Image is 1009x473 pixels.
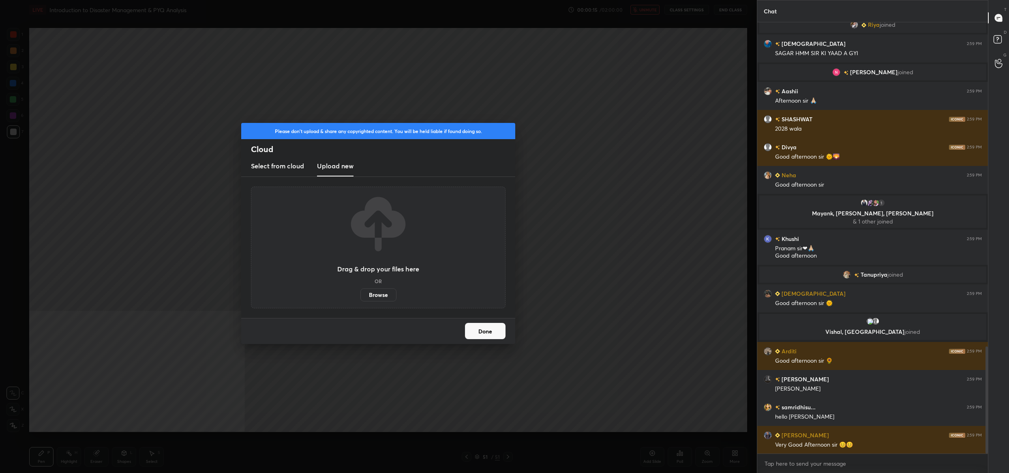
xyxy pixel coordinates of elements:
img: no-rating-badge.077c3623.svg [775,405,780,410]
div: 2:59 PM [967,377,982,382]
h5: OR [375,279,382,284]
span: [PERSON_NAME] [850,69,898,75]
h6: Divya [780,143,797,151]
div: Good afternoon sir [775,181,982,189]
img: no-rating-badge.077c3623.svg [775,237,780,241]
img: 3 [866,317,874,325]
img: Learner_Badge_beginner_1_8b307cf2a0.svg [775,433,780,438]
div: 2028 wala [775,125,982,133]
span: joined [898,69,913,75]
span: joined [904,328,920,335]
img: 8aae341cc2c1457fb0189600453cc528.jpg [860,199,868,207]
h3: Drag & drop your files here [337,266,419,272]
div: 2:59 PM [967,291,982,296]
p: T [1004,6,1007,13]
div: 2:59 PM [967,173,982,178]
img: iconic-dark.1390631f.png [949,349,965,354]
img: no-rating-badge.077c3623.svg [775,145,780,150]
img: iconic-dark.1390631f.png [949,145,965,150]
img: cb3c78e0355540c996dddc12e9c23fa2.jpg [764,87,772,95]
div: Afternoon sir 🙏🏼 [775,97,982,105]
div: Please don't upload & share any copyrighted content. You will be held liable if found doing so. [241,123,515,139]
img: 6725017347b644d796a647e71a3edeb2.jpg [764,431,772,439]
img: 39ae3ba0677b41308ff590af33205456.jpg [764,347,772,355]
img: no-rating-badge.077c3623.svg [775,377,780,382]
p: G [1003,52,1007,58]
img: 3 [832,68,840,76]
img: Learner_Badge_beginner_1_8b307cf2a0.svg [775,349,780,354]
p: Vishal, [GEOGRAPHIC_DATA] [764,329,981,335]
img: f4608ec888ea4b778f99181bef839ea3.jpg [764,290,772,298]
p: D [1004,29,1007,35]
img: default.png [872,317,880,325]
p: & 1 other joined [764,218,981,225]
img: 5c576226f6de4ec7bd867712efae12fc.jpg [764,403,772,411]
img: no-rating-badge.077c3623.svg [775,117,780,122]
div: Good afternoon sir 🌻 [775,357,982,365]
img: no-rating-badge.077c3623.svg [854,273,859,277]
div: SAGAR HMM SIR KI YAAD A GYI [775,49,982,58]
span: joined [880,21,895,28]
img: Learner_Badge_beginner_1_8b307cf2a0.svg [775,291,780,296]
div: [PERSON_NAME] [775,385,982,393]
button: Done [465,323,506,339]
div: 2:59 PM [967,405,982,410]
h6: samridhisu... [780,403,816,411]
h6: [PERSON_NAME] [780,431,829,439]
img: c0f5f9837d814766a433b6b984308f1b.jpg [764,171,772,179]
span: Tanupriya [860,271,887,278]
h6: [PERSON_NAME] [780,375,829,383]
div: Pranam sir❤🙏🏼 Good afternoon [775,245,982,260]
h6: [DEMOGRAPHIC_DATA] [780,289,846,298]
div: 2:59 PM [967,41,982,46]
h3: Select from cloud [251,161,304,171]
div: Good afternoon sir 🌞🌄 [775,153,982,161]
img: Learner_Badge_beginner_1_8b307cf2a0.svg [861,23,866,28]
img: Learner_Badge_beginner_1_8b307cf2a0.svg [775,173,780,178]
img: 1160cdc387f14c68855f6b00ae53e566.38211493_3 [764,235,772,243]
img: b728bddd51bc461480415d027eff26de.jpg [850,21,858,29]
div: 2:59 PM [967,89,982,94]
img: default.png [764,143,772,151]
h6: [DEMOGRAPHIC_DATA] [780,39,846,48]
div: 2:59 PM [967,433,982,438]
span: Riya [868,21,880,28]
img: ce4e09316e5d4f4e9b4c272f79330144.jpg [764,375,772,383]
h6: Aashii [780,87,798,95]
div: 2:59 PM [967,236,982,241]
img: 4ca2fbd640894012b93595f5f4f6ad87.jpg [842,271,850,279]
div: grid [757,22,988,454]
h2: Cloud [251,144,515,155]
div: hello [PERSON_NAME] [775,413,982,421]
h6: Khushi [780,234,799,243]
h6: Arditi [780,347,797,355]
img: b76b12fd5e664b44a8b358efbe49336e.jpg [866,199,874,207]
h6: Neha [780,171,796,179]
div: Good afternoon sir 🌞 [775,299,982,307]
img: iconic-dark.1390631f.png [949,117,965,122]
p: Chat [757,0,783,22]
div: 1 [877,199,885,207]
h6: SHASHWAT [780,115,812,123]
img: iconic-dark.1390631f.png [949,433,965,438]
img: no-rating-badge.077c3623.svg [844,71,848,75]
img: 67de5772d29045c0979438c61c880650.jpg [872,199,880,207]
div: Very Good Afternoon sir 😊😊 [775,441,982,449]
h3: Upload new [317,161,353,171]
img: no-rating-badge.077c3623.svg [775,42,780,46]
img: no-rating-badge.077c3623.svg [775,89,780,94]
img: 0410911c571a4197884e5d2ad615f6c0.jpg [764,40,772,48]
span: joined [887,271,903,278]
p: Mayank, [PERSON_NAME], [PERSON_NAME] [764,210,981,217]
img: default.png [764,115,772,123]
div: 2:59 PM [967,117,982,122]
div: 2:59 PM [967,349,982,354]
div: 2:59 PM [967,145,982,150]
